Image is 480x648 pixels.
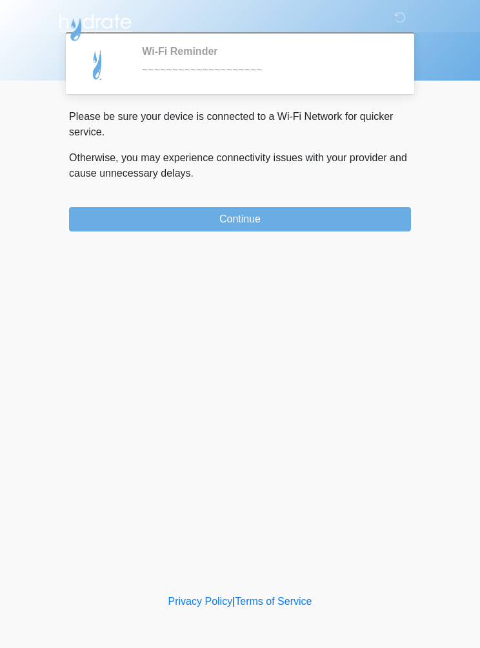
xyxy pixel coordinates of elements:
img: Hydrate IV Bar - Flagstaff Logo [56,10,134,42]
p: Please be sure your device is connected to a Wi-Fi Network for quicker service. [69,109,411,140]
span: . [191,168,194,179]
img: Agent Avatar [79,45,117,84]
button: Continue [69,207,411,231]
div: ~~~~~~~~~~~~~~~~~~~~ [142,63,392,78]
p: Otherwise, you may experience connectivity issues with your provider and cause unnecessary delays [69,150,411,181]
a: Privacy Policy [168,596,233,607]
a: Terms of Service [235,596,312,607]
a: | [232,596,235,607]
